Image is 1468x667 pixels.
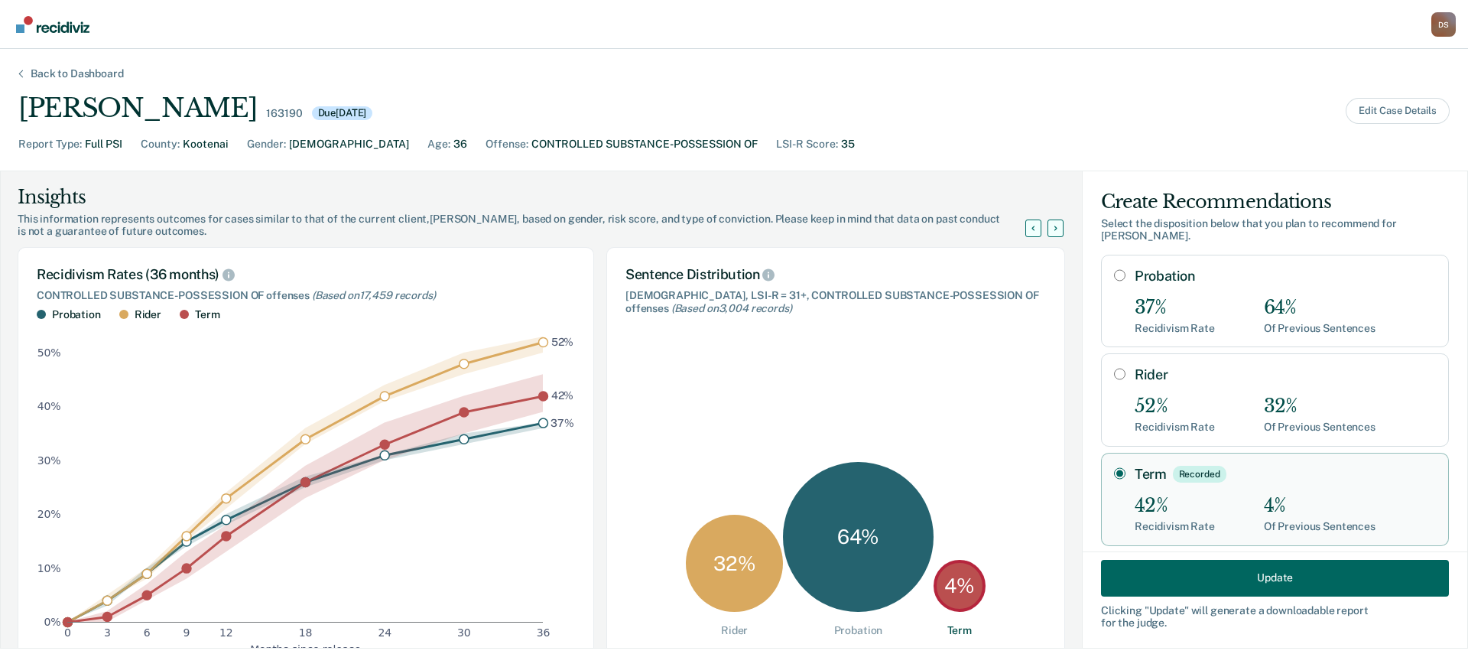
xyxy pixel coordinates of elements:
[18,93,257,124] div: [PERSON_NAME]
[18,213,1044,239] div: This information represents outcomes for cases similar to that of the current client, [PERSON_NAM...
[776,136,838,152] div: LSI-R Score :
[250,643,361,655] g: x-axis label
[37,454,61,466] text: 30%
[195,308,219,321] div: Term
[16,16,89,33] img: Recidiviz
[427,136,450,152] div: Age :
[1101,190,1449,214] div: Create Recommendations
[299,626,313,639] text: 18
[312,106,373,120] div: Due [DATE]
[1264,297,1375,319] div: 64%
[37,266,575,283] div: Recidivism Rates (36 months)
[18,185,1044,210] div: Insights
[625,289,1046,315] div: [DEMOGRAPHIC_DATA], LSI-R = 31+, CONTROLLED SUBSTANCE-POSSESSION OF offenses
[1101,604,1449,630] div: Clicking " Update " will generate a downloadable report for the judge.
[141,136,180,152] div: County :
[18,136,82,152] div: Report Type :
[1264,322,1375,335] div: Of Previous Sentences
[183,136,229,152] div: Kootenai
[1101,217,1449,243] div: Select the disposition below that you plan to recommend for [PERSON_NAME] .
[1135,297,1215,319] div: 37%
[625,266,1046,283] div: Sentence Distribution
[1101,559,1449,596] button: Update
[247,136,286,152] div: Gender :
[37,289,575,302] div: CONTROLLED SUBSTANCE-POSSESSION OF offenses
[52,308,101,321] div: Probation
[486,136,528,152] div: Offense :
[1135,395,1215,418] div: 52%
[67,337,543,622] g: area
[1135,421,1215,434] div: Recidivism Rate
[1135,366,1436,383] label: Rider
[1431,12,1456,37] div: D S
[378,626,391,639] text: 24
[104,626,111,639] text: 3
[671,302,792,314] span: (Based on 3,004 records )
[37,347,61,628] g: y-axis tick label
[1135,495,1215,517] div: 42%
[37,400,61,412] text: 40%
[551,336,574,348] text: 52%
[183,626,190,639] text: 9
[64,626,71,639] text: 0
[550,416,574,428] text: 37%
[44,616,61,628] text: 0%
[1264,495,1375,517] div: 4%
[63,337,548,626] g: dot
[1264,395,1375,418] div: 32%
[453,136,467,152] div: 36
[37,561,61,574] text: 10%
[1135,322,1215,335] div: Recidivism Rate
[219,626,233,639] text: 12
[1135,466,1436,483] label: Term
[934,560,986,612] div: 4 %
[37,508,61,520] text: 20%
[551,389,574,402] text: 42%
[266,107,302,120] div: 163190
[947,624,972,637] div: Term
[85,136,122,152] div: Full PSI
[783,462,933,612] div: 64 %
[12,67,142,80] div: Back to Dashboard
[550,336,574,429] g: text
[1346,98,1450,124] button: Edit Case Details
[144,626,151,639] text: 6
[1135,268,1436,285] label: Probation
[834,624,883,637] div: Probation
[135,308,161,321] div: Rider
[1135,520,1215,533] div: Recidivism Rate
[1264,520,1375,533] div: Of Previous Sentences
[537,626,550,639] text: 36
[37,347,61,359] text: 50%
[721,624,748,637] div: Rider
[531,136,758,152] div: CONTROLLED SUBSTANCE-POSSESSION OF
[1431,12,1456,37] button: Profile dropdown button
[250,643,361,655] text: Months since release
[1264,421,1375,434] div: Of Previous Sentences
[686,515,783,612] div: 32 %
[457,626,471,639] text: 30
[841,136,855,152] div: 35
[1173,466,1226,483] div: Recorded
[312,289,436,301] span: (Based on 17,459 records )
[64,626,550,639] g: x-axis tick label
[289,136,409,152] div: [DEMOGRAPHIC_DATA]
